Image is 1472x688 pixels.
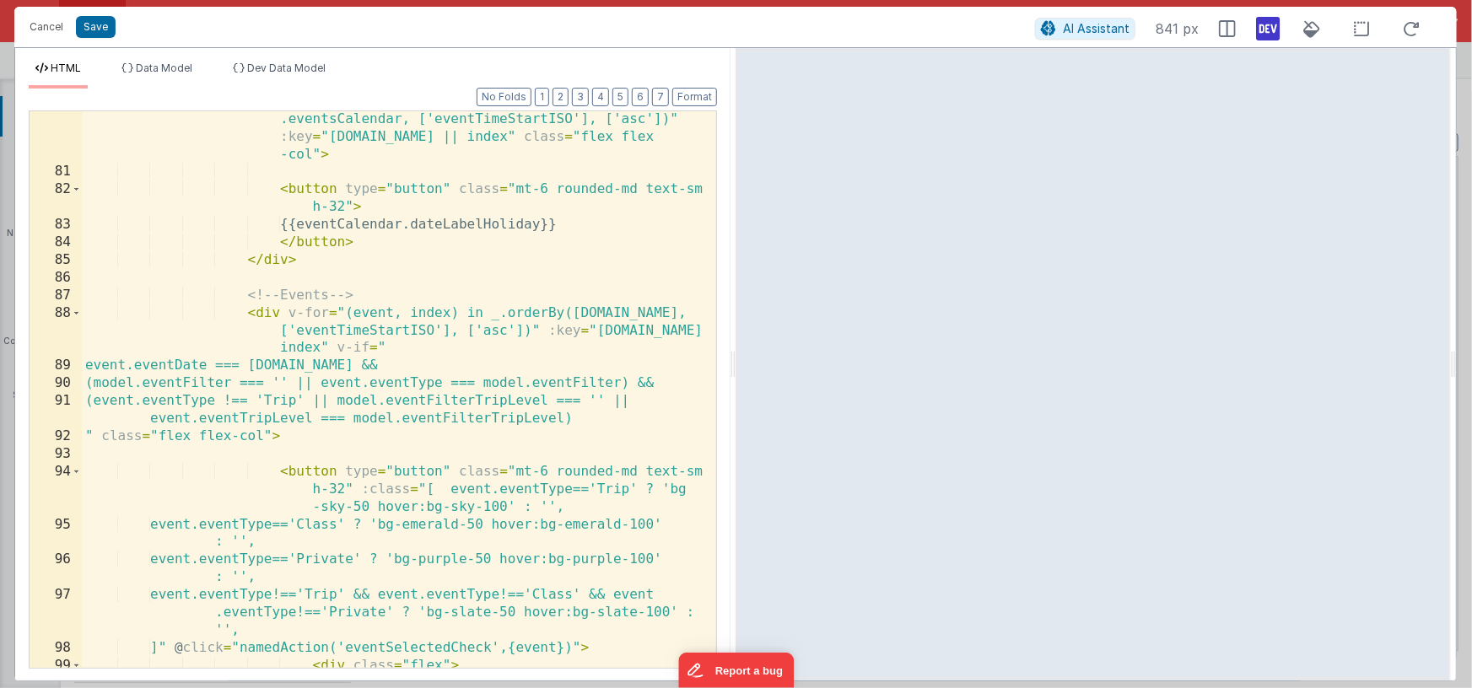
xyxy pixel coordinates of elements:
[535,88,549,106] button: 1
[30,304,82,357] div: 88
[30,551,82,586] div: 96
[30,93,82,164] div: 80
[76,16,116,38] button: Save
[612,88,628,106] button: 5
[30,357,82,374] div: 89
[572,88,589,106] button: 3
[672,88,717,106] button: Format
[553,88,569,106] button: 2
[30,392,82,427] div: 91
[51,62,81,74] span: HTML
[30,234,82,251] div: 84
[652,88,669,106] button: 7
[30,516,82,551] div: 95
[592,88,609,106] button: 4
[1156,19,1199,39] span: 841 px
[30,180,82,216] div: 82
[30,445,82,463] div: 93
[21,15,72,39] button: Cancel
[1063,21,1130,35] span: AI Assistant
[30,374,82,392] div: 90
[30,163,82,180] div: 81
[30,216,82,234] div: 83
[632,88,649,106] button: 6
[30,269,82,287] div: 86
[247,62,326,74] span: Dev Data Model
[136,62,192,74] span: Data Model
[30,463,82,516] div: 94
[477,88,531,106] button: No Folds
[30,251,82,269] div: 85
[30,657,82,675] div: 99
[678,653,794,688] iframe: Marker.io feedback button
[30,287,82,304] div: 87
[30,639,82,657] div: 98
[1035,18,1135,40] button: AI Assistant
[30,586,82,639] div: 97
[30,427,82,445] div: 92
